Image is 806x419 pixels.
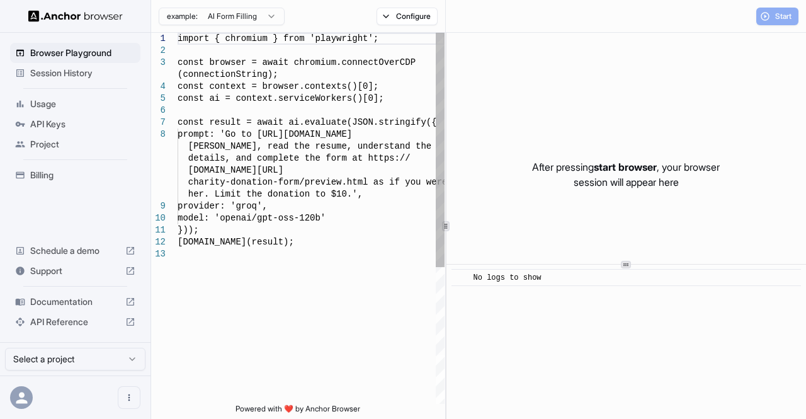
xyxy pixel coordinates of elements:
[167,11,198,21] span: example:
[151,212,166,224] div: 10
[10,312,140,332] div: API Reference
[151,57,166,69] div: 3
[151,236,166,248] div: 12
[30,67,135,79] span: Session History
[178,237,294,247] span: [DOMAIN_NAME](result);
[594,161,657,173] span: start browser
[30,98,135,110] span: Usage
[178,129,352,139] span: prompt: 'Go to [URL][DOMAIN_NAME]
[10,165,140,185] div: Billing
[178,225,199,235] span: }));
[474,273,542,282] span: No logs to show
[151,93,166,105] div: 5
[188,165,283,175] span: [DOMAIN_NAME][URL]
[10,134,140,154] div: Project
[10,292,140,312] div: Documentation
[377,8,438,25] button: Configure
[188,189,363,199] span: her. Limit the donation to $10.',
[30,118,135,130] span: API Keys
[151,248,166,260] div: 13
[532,159,720,190] p: After pressing , your browser session will appear here
[10,43,140,63] div: Browser Playground
[236,404,360,419] span: Powered with ❤️ by Anchor Browser
[188,141,431,151] span: [PERSON_NAME], read the resume, understand the
[151,200,166,212] div: 9
[151,117,166,129] div: 7
[10,114,140,134] div: API Keys
[118,386,140,409] button: Open menu
[188,153,411,163] span: details, and complete the form at https://
[151,81,166,93] div: 4
[30,265,120,277] span: Support
[178,201,268,211] span: provider: 'groq',
[30,244,120,257] span: Schedule a demo
[30,316,120,328] span: API Reference
[28,10,123,22] img: Anchor Logo
[30,296,120,308] span: Documentation
[10,261,140,281] div: Support
[178,117,437,127] span: const result = await ai.evaluate(JSON.stringify({
[178,57,416,67] span: const browser = await chromium.connectOverCDP
[178,33,378,43] span: import { chromium } from 'playwright';
[151,105,166,117] div: 6
[151,45,166,57] div: 2
[30,169,135,181] span: Billing
[178,213,326,223] span: model: 'openai/gpt-oss-120b'
[188,177,448,187] span: charity-donation-form/preview.html as if you were
[10,94,140,114] div: Usage
[178,69,278,79] span: (connectionString);
[151,129,166,141] div: 8
[178,93,384,103] span: const ai = context.serviceWorkers()[0];
[178,81,378,91] span: const context = browser.contexts()[0];
[151,33,166,45] div: 1
[30,47,135,59] span: Browser Playground
[458,272,464,284] span: ​
[30,138,135,151] span: Project
[10,63,140,83] div: Session History
[10,241,140,261] div: Schedule a demo
[151,224,166,236] div: 11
